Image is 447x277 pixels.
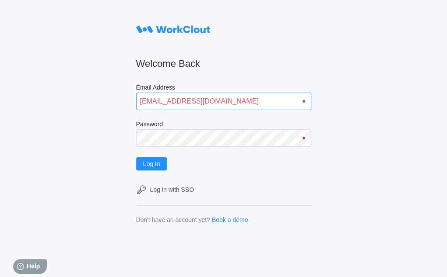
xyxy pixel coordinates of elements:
[136,216,210,223] div: Don't have an account yet?
[136,184,311,195] a: Log in with SSO
[143,161,160,167] span: Log In
[150,186,194,193] div: Log in with SSO
[136,58,311,70] h2: Welcome Back
[212,216,248,223] a: Book a demo
[136,157,167,170] button: Log In
[136,121,311,129] label: Password
[136,84,311,93] label: Email Address
[136,93,311,110] input: Enter your email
